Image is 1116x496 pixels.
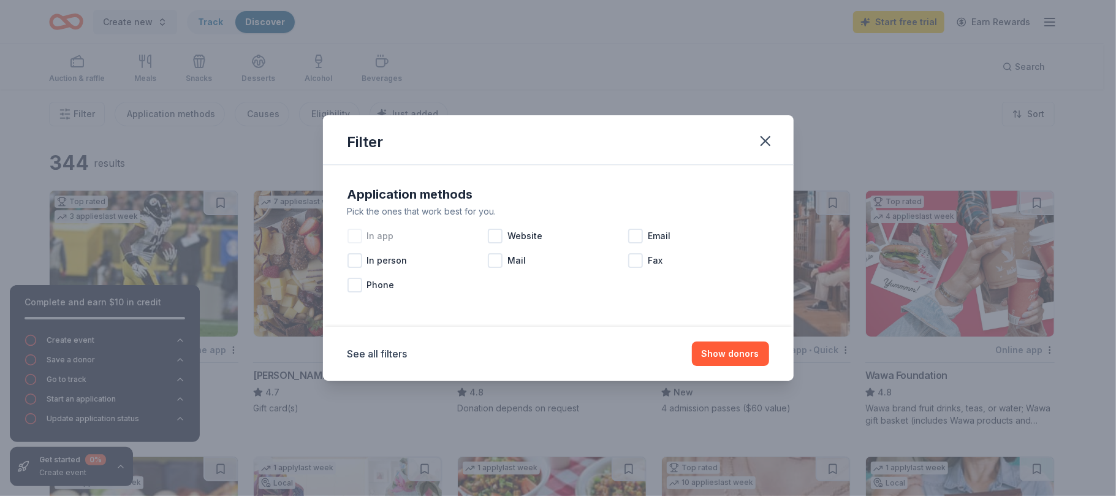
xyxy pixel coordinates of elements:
span: Website [507,229,542,243]
span: Phone [367,278,395,292]
span: In person [367,253,408,268]
div: Filter [347,132,384,152]
span: Fax [648,253,662,268]
span: In app [367,229,394,243]
button: See all filters [347,346,408,361]
button: Show donors [692,341,769,366]
span: Email [648,229,670,243]
span: Mail [507,253,526,268]
div: Application methods [347,185,769,204]
div: Pick the ones that work best for you. [347,204,769,219]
